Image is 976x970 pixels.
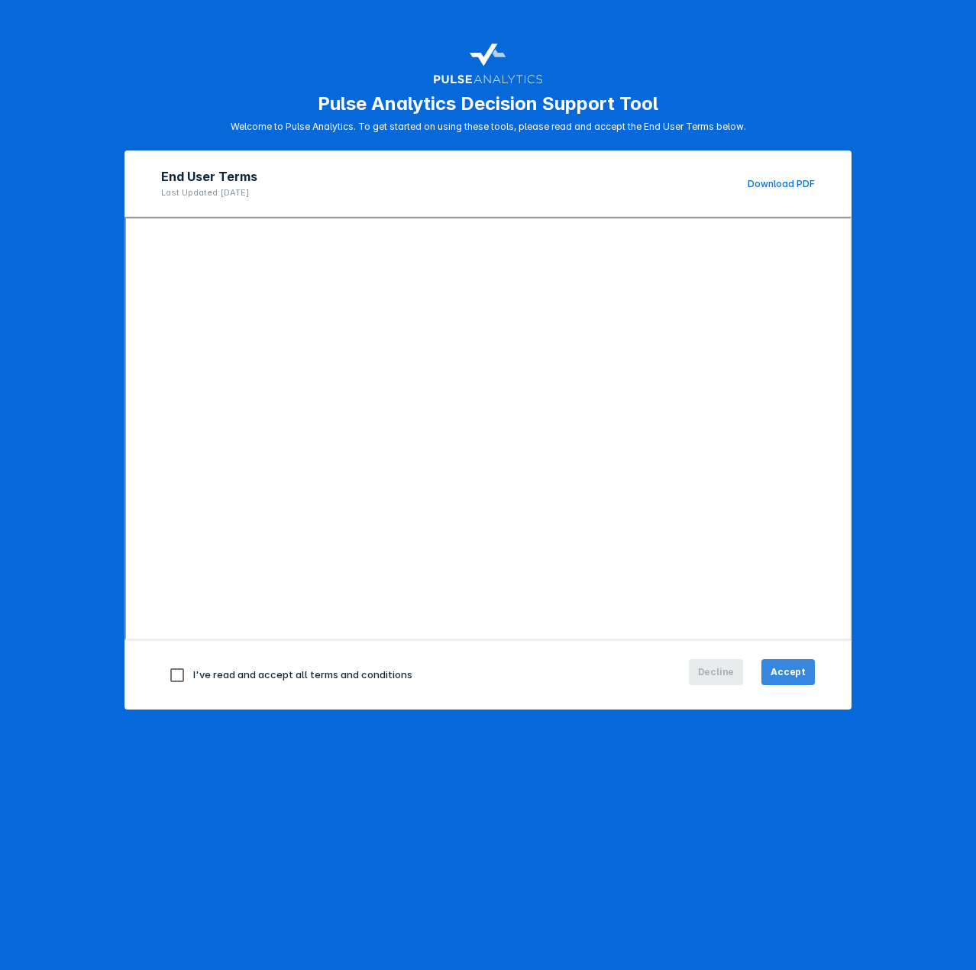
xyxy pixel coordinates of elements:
[689,659,744,685] button: Decline
[161,169,257,184] h2: End User Terms
[748,178,815,189] a: Download PDF
[433,37,543,86] img: pulse-logo-user-terms.svg
[318,92,658,115] h1: Pulse Analytics Decision Support Tool
[771,665,806,679] span: Accept
[761,659,815,685] button: Accept
[698,665,735,679] span: Decline
[231,121,746,132] p: Welcome to Pulse Analytics. To get started on using these tools, please read and accept the End U...
[193,668,412,681] span: I've read and accept all terms and conditions
[161,187,257,198] p: Last Updated: [DATE]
